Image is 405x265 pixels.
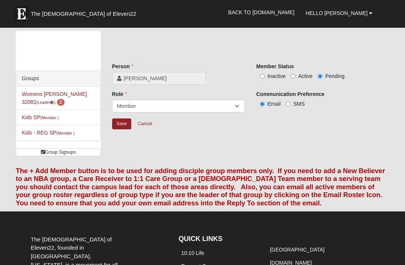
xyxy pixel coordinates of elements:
[16,167,385,207] font: The + Add Member button is to be used for adding disciple group members only. If you need to add ...
[22,130,75,136] a: Kids - REG SP(Member )
[325,73,344,79] span: Pending
[178,235,256,243] h4: QUICK LINKS
[36,100,55,105] small: (Leader )
[260,102,265,106] input: Email
[57,99,65,106] span: number of pending members
[256,90,324,98] label: Communication Preference
[286,102,291,106] input: SMS
[112,118,132,129] input: Alt+s
[181,250,204,256] a: 10:10 Life
[22,114,58,120] a: Kids SP(Member )
[112,63,133,70] label: Person
[40,115,58,120] small: (Member )
[16,71,100,87] div: Groups
[318,74,322,79] input: Pending
[256,63,294,70] label: Member Status
[31,10,136,18] span: The [DEMOGRAPHIC_DATA] of Eleven22
[270,247,325,253] a: [GEOGRAPHIC_DATA]
[14,6,29,21] img: Eleven22 logo
[16,148,101,156] a: Group Signups
[57,131,75,135] small: (Member )
[298,73,312,79] span: Active
[291,74,295,79] input: Active
[124,75,201,82] span: [PERSON_NAME]
[293,101,304,107] span: SMS
[10,3,160,21] a: The [DEMOGRAPHIC_DATA] of Eleven22
[112,90,127,98] label: Role
[267,73,285,79] span: Inactive
[267,101,280,107] span: Email
[300,4,378,22] a: Hello [PERSON_NAME]
[22,91,87,105] a: Womens [PERSON_NAME] 32082(Leader) 2
[306,10,367,16] span: Hello [PERSON_NAME]
[133,118,157,130] a: Cancel
[222,3,300,22] a: Back to [DOMAIN_NAME]
[260,74,265,79] input: Inactive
